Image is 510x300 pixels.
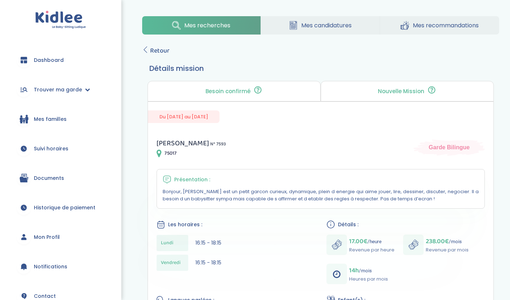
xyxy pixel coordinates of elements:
[149,63,492,74] h3: Détails mission
[195,239,221,246] span: 16:15 - 18:15
[349,265,359,276] span: 14h
[349,236,367,246] span: 17.00€
[426,236,449,246] span: 238.00€
[34,86,82,94] span: Trouver ma garde
[142,16,261,35] a: Mes recherches
[11,165,110,191] a: Documents
[349,246,394,254] p: Revenue par heure
[168,221,202,228] span: Les horaires :
[161,239,173,247] span: Lundi
[34,115,67,123] span: Mes familles
[11,195,110,221] a: Historique de paiement
[426,246,469,254] p: Revenue par mois
[163,188,479,203] p: Bonjour, [PERSON_NAME] est un petit garcon curieux, dynamique, plein d energie qui aime jouer, li...
[164,150,177,157] span: 75017
[301,21,352,30] span: Mes candidatures
[35,11,86,29] img: logo.svg
[378,88,424,94] p: Nouvelle Mission
[11,106,110,132] a: Mes familles
[34,292,56,300] span: Contact
[34,145,68,153] span: Suivi horaires
[195,259,221,266] span: 16:15 - 18:15
[210,140,226,148] span: N° 7593
[11,254,110,279] a: Notifications
[349,276,388,283] p: Heures par mois
[34,263,67,271] span: Notifications
[11,136,110,162] a: Suivi horaires
[349,265,388,276] p: /mois
[34,56,64,64] span: Dashboard
[261,16,380,35] a: Mes candidatures
[429,144,470,151] span: Garde Bilingue
[11,77,110,103] a: Trouver ma garde
[174,176,210,183] span: Présentation :
[206,88,251,94] p: Besoin confirmé
[11,47,110,73] a: Dashboard
[148,110,220,123] span: Du [DATE] au [DATE]
[11,224,110,250] a: Mon Profil
[413,21,479,30] span: Mes recommandations
[34,233,60,241] span: Mon Profil
[34,174,64,182] span: Documents
[34,204,95,212] span: Historique de paiement
[150,46,170,56] span: Retour
[184,21,230,30] span: Mes recherches
[349,236,394,246] p: /heure
[157,137,209,149] span: [PERSON_NAME]
[161,259,181,267] span: Vendredi
[338,221,358,228] span: Détails :
[142,46,170,56] a: Retour
[426,236,469,246] p: /mois
[380,16,499,35] a: Mes recommandations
